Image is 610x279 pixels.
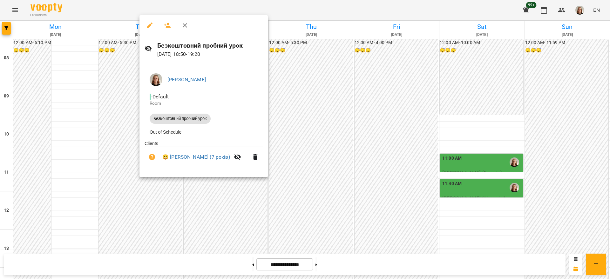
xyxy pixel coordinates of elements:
a: [PERSON_NAME] [167,76,206,83]
span: Безкоштовний пробний урок [150,116,211,122]
li: Out of Schedule [145,126,263,138]
button: Unpaid. Bill the attendance? [145,149,160,165]
h6: Безкоштовний пробний урок [157,41,263,50]
img: e463ab4db9d2a11d631212325630ef6a.jpeg [150,73,162,86]
p: Room [150,100,258,107]
a: 😀 [PERSON_NAME] (7 років) [162,153,230,161]
ul: Clients [145,140,263,170]
span: - Default [150,94,170,100]
p: [DATE] 18:50 - 19:20 [157,50,263,58]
